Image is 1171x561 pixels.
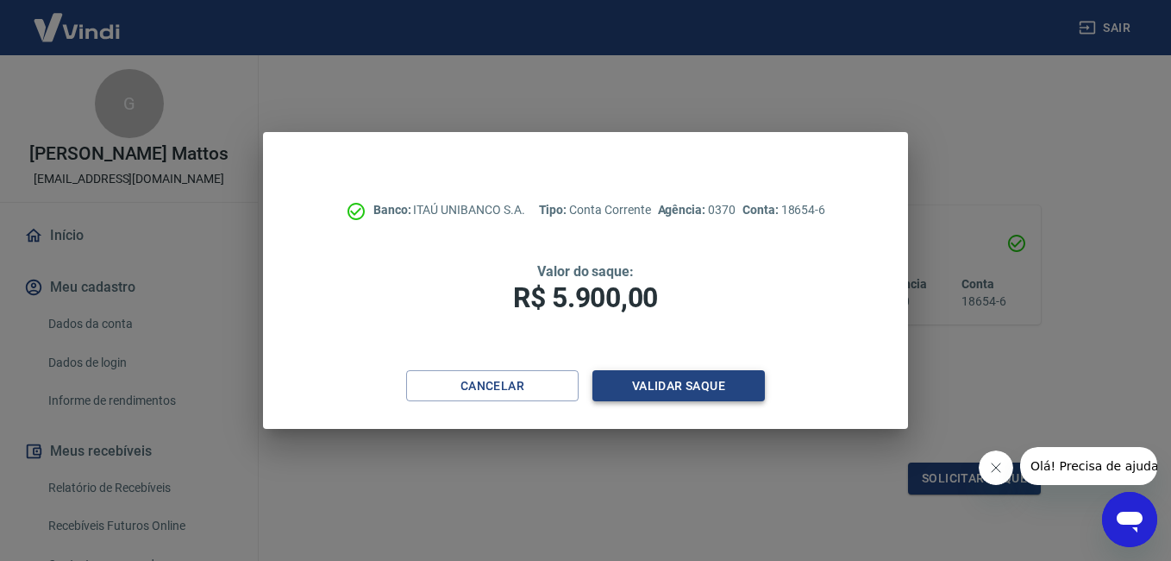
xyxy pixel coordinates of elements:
button: Validar saque [592,370,765,402]
span: Olá! Precisa de ajuda? [10,12,145,26]
span: Valor do saque: [537,263,634,280]
p: 18654-6 [742,201,825,219]
span: R$ 5.900,00 [513,281,658,314]
iframe: Botão para abrir a janela de mensagens [1102,492,1157,547]
p: ITAÚ UNIBANCO S.A. [373,201,525,219]
iframe: Fechar mensagem [979,451,1013,485]
span: Conta: [742,203,781,217]
button: Cancelar [406,370,579,402]
p: 0370 [658,201,736,219]
iframe: Mensagem da empresa [1020,447,1157,485]
span: Tipo: [539,203,570,217]
span: Banco: [373,203,414,217]
p: Conta Corrente [539,201,651,219]
span: Agência: [658,203,709,217]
